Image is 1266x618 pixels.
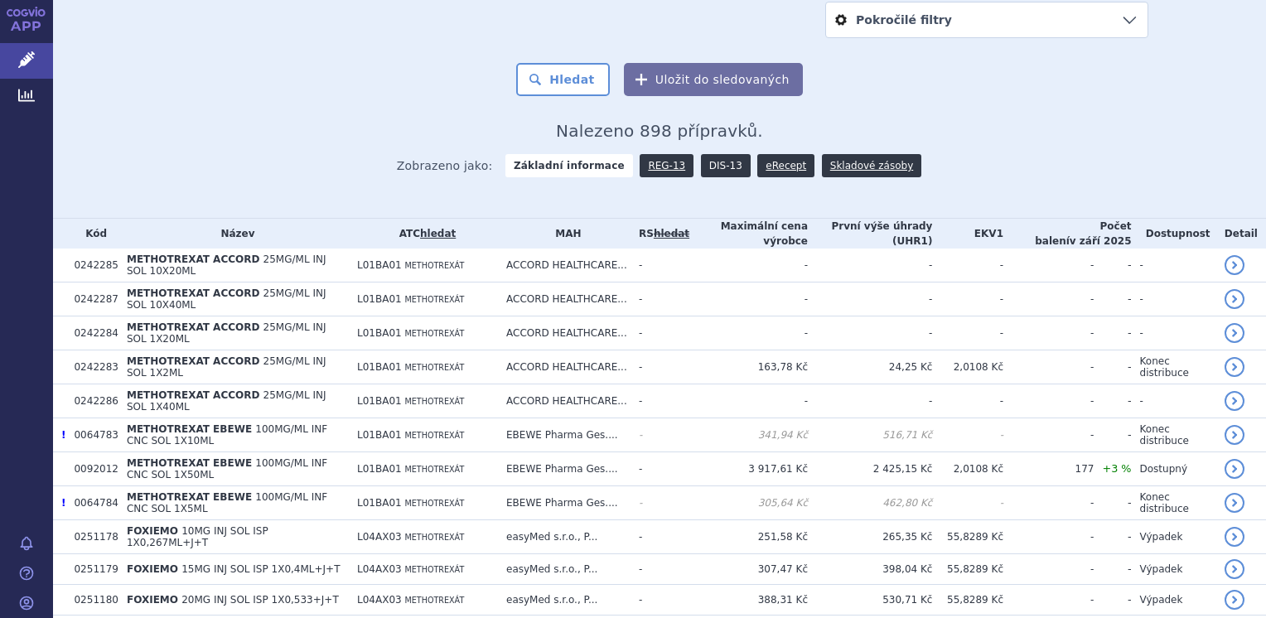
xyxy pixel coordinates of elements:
[1132,282,1216,316] td: -
[808,350,932,384] td: 24,25 Kč
[1225,590,1244,610] a: detail
[1003,219,1132,249] th: Počet balení
[631,384,689,418] td: -
[1003,452,1094,486] td: 177
[498,554,631,585] td: easyMed s.r.o., P...
[127,355,259,367] span: METHOTREXAT ACCORD
[826,2,1148,37] a: Pokročilé filtry
[932,316,1003,350] td: -
[1225,289,1244,309] a: detail
[701,154,751,177] a: DIS-13
[689,350,808,384] td: 163,78 Kč
[498,219,631,249] th: MAH
[357,395,402,407] span: L01BA01
[404,565,464,574] span: METHOTREXÁT
[65,219,118,249] th: Kód
[689,452,808,486] td: 3 917,61 Kč
[689,585,808,616] td: 388,31 Kč
[127,563,178,575] span: FOXIEMO
[498,486,631,520] td: EBEWE Pharma Ges....
[1003,418,1094,452] td: -
[127,321,259,333] span: METHOTREXAT ACCORD
[1003,249,1094,282] td: -
[127,287,326,311] span: 25MG/ML INJ SOL 10X40ML
[357,463,402,475] span: L01BA01
[932,520,1003,554] td: 55,8289 Kč
[1225,527,1244,547] a: detail
[1132,486,1216,520] td: Konec distribuce
[631,486,689,520] td: -
[689,520,808,554] td: 251,58 Kč
[65,316,118,350] td: 0242284
[808,554,932,585] td: 398,04 Kč
[689,219,808,249] th: Maximální cena výrobce
[405,465,465,474] span: METHOTREXÁT
[932,554,1003,585] td: 55,8289 Kč
[1094,585,1131,616] td: -
[420,228,456,239] a: hledat
[405,363,465,372] span: METHOTREXÁT
[1003,282,1094,316] td: -
[127,594,178,606] span: FOXIEMO
[1132,452,1216,486] td: Dostupný
[1132,585,1216,616] td: Výpadek
[1070,235,1132,247] span: v září 2025
[1094,384,1131,418] td: -
[405,329,465,338] span: METHOTREXÁT
[498,585,631,616] td: easyMed s.r.o., P...
[498,452,631,486] td: EBEWE Pharma Ges....
[405,295,465,304] span: METHOTREXÁT
[932,282,1003,316] td: -
[1003,316,1094,350] td: -
[654,228,689,239] a: vyhledávání neobsahuje žádnou platnou referenční skupinu
[65,384,118,418] td: 0242286
[127,423,327,447] span: 100MG/ML INF CNC SOL 1X10ML
[127,423,252,435] span: METHOTREXAT EBEWE
[1003,384,1094,418] td: -
[1132,316,1216,350] td: -
[498,418,631,452] td: EBEWE Pharma Ges....
[1132,384,1216,418] td: -
[1225,493,1244,513] a: detail
[127,491,252,503] span: METHOTREXAT EBEWE
[689,418,808,452] td: 341,94 Kč
[808,486,932,520] td: 462,80 Kč
[65,554,118,585] td: 0251179
[1225,255,1244,275] a: detail
[498,520,631,554] td: easyMed s.r.o., P...
[357,361,402,373] span: L01BA01
[808,418,932,452] td: 516,71 Kč
[932,486,1003,520] td: -
[349,219,498,249] th: ATC
[757,154,814,177] a: eRecept
[357,563,402,575] span: L04AX03
[932,219,1003,249] th: EKV1
[932,384,1003,418] td: -
[808,249,932,282] td: -
[1003,486,1094,520] td: -
[689,282,808,316] td: -
[127,525,178,537] span: FOXIEMO
[127,355,326,379] span: 25MG/ML INJ SOL 1X2ML
[405,431,465,440] span: METHOTREXÁT
[118,219,349,249] th: Název
[181,563,340,575] span: 15MG INJ SOL ISP 1X0,4ML+J+T
[498,350,631,384] td: ACCORD HEALTHCARE...
[357,531,402,543] span: L04AX03
[65,249,118,282] td: 0242285
[1225,425,1244,445] a: detail
[808,384,932,418] td: -
[1132,520,1216,554] td: Výpadek
[1132,554,1216,585] td: Výpadek
[631,350,689,384] td: -
[65,282,118,316] td: 0242287
[631,554,689,585] td: -
[556,121,763,141] span: Nalezeno 898 přípravků.
[1225,357,1244,377] a: detail
[61,497,65,509] span: Poslední data tohoto produktu jsou ze SCAU platného k 01.05.2014.
[1003,585,1094,616] td: -
[127,525,268,548] span: 10MG INJ SOL ISP 1X0,267ML+J+T
[1102,462,1131,475] span: +3 %
[808,452,932,486] td: 2 425,15 Kč
[1094,554,1131,585] td: -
